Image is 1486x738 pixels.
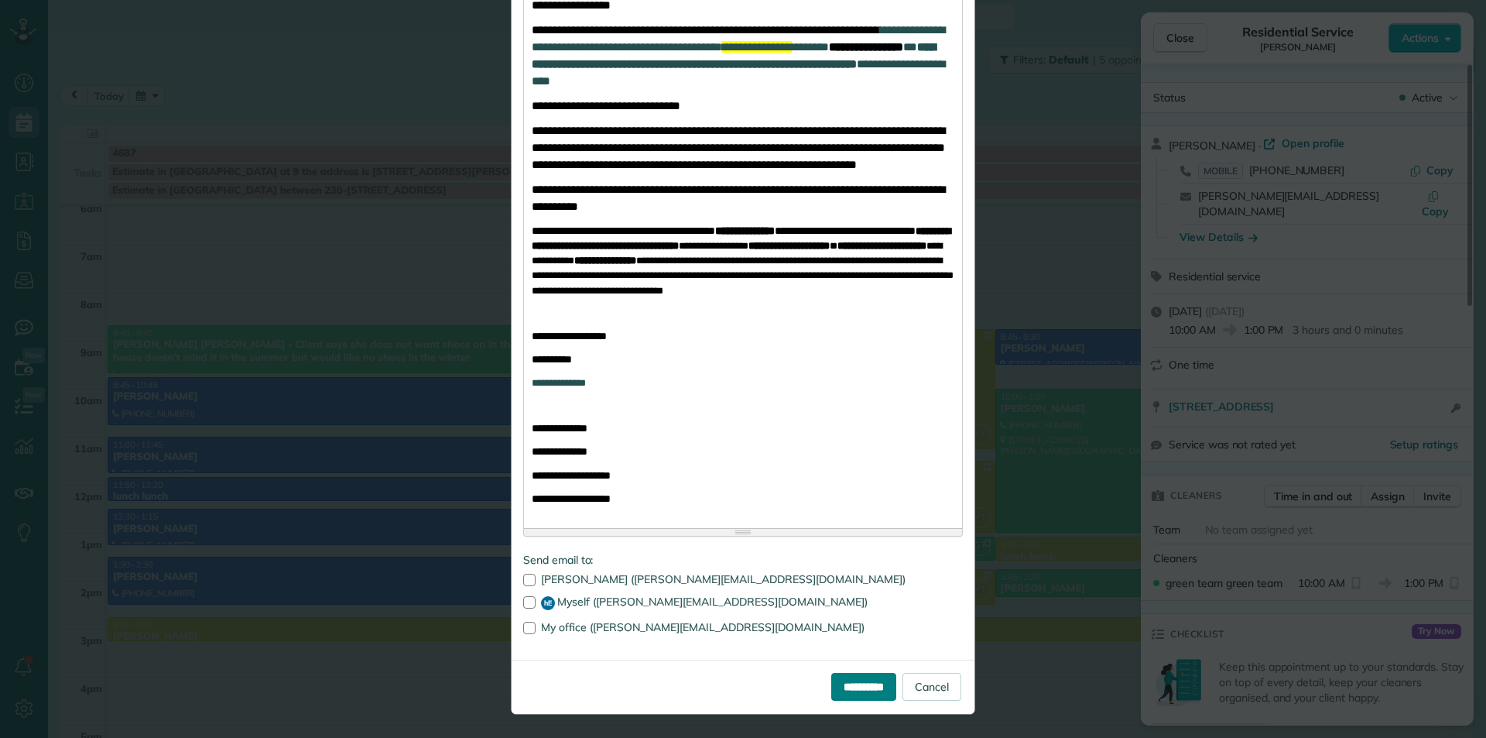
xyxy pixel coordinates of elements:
[523,622,963,633] label: My office ([PERSON_NAME][EMAIL_ADDRESS][DOMAIN_NAME])
[541,596,555,610] span: hE
[523,574,963,585] label: [PERSON_NAME] ([PERSON_NAME][EMAIL_ADDRESS][DOMAIN_NAME])
[902,673,961,701] a: Cancel
[524,529,962,536] div: Resize
[523,552,963,568] label: Send email to:
[523,596,963,610] label: Myself ([PERSON_NAME][EMAIL_ADDRESS][DOMAIN_NAME])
